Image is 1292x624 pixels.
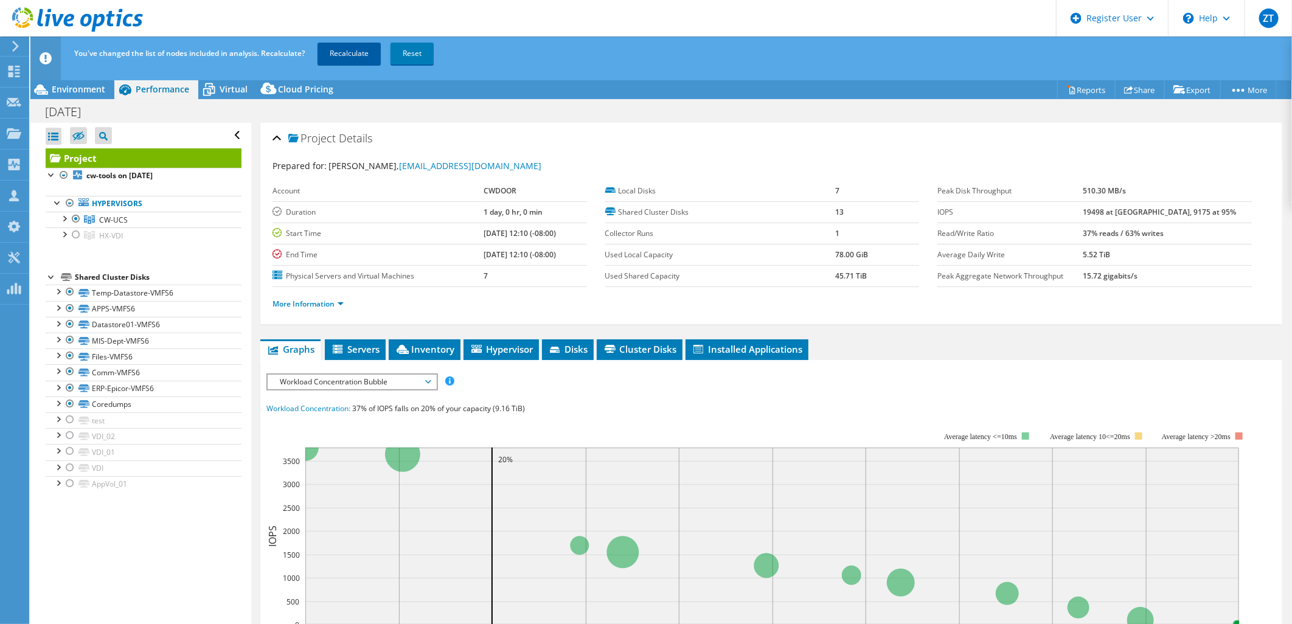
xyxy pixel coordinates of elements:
span: 37% of IOPS falls on 20% of your capacity (9.16 TiB) [352,403,525,414]
span: Environment [52,83,105,95]
label: Average Daily Write [937,249,1083,261]
b: 7 [835,185,839,196]
b: 78.00 GiB [835,249,868,260]
a: test [46,412,241,428]
b: 37% reads / 63% writes [1083,228,1164,238]
text: 20% [498,454,513,465]
svg: \n [1183,13,1194,24]
a: Datastore01-VMFS6 [46,317,241,333]
a: VDI_01 [46,444,241,460]
a: cw-tools on [DATE] [46,168,241,184]
label: End Time [273,249,484,261]
span: Virtual [220,83,248,95]
span: Performance [136,83,189,95]
span: Cloud Pricing [278,83,333,95]
label: Collector Runs [605,227,836,240]
b: [DATE] 12:10 (-08:00) [484,249,556,260]
b: [DATE] 12:10 (-08:00) [484,228,556,238]
span: [PERSON_NAME], [328,160,541,172]
b: 1 [835,228,839,238]
a: Recalculate [318,43,381,64]
text: 2000 [283,526,300,536]
a: Hypervisors [46,196,241,212]
a: HX-VDI [46,227,241,243]
b: 7 [484,271,488,281]
label: Peak Aggregate Network Throughput [937,270,1083,282]
label: Shared Cluster Disks [605,206,836,218]
span: You've changed the list of nodes included in analysis. Recalculate? [74,48,305,58]
tspan: Average latency 10<=20ms [1050,432,1130,441]
a: Comm-VMFS6 [46,364,241,380]
a: Files-VMFS6 [46,348,241,364]
h1: [DATE] [40,105,100,119]
b: 1 day, 0 hr, 0 min [484,207,543,217]
b: cw-tools on [DATE] [86,170,153,181]
label: Account [273,185,484,197]
a: Project [46,148,241,168]
text: Average latency >20ms [1162,432,1231,441]
label: Duration [273,206,484,218]
b: 15.72 gigabits/s [1083,271,1137,281]
a: MIS-Dept-VMFS6 [46,333,241,348]
a: More Information [273,299,344,309]
a: VDI [46,460,241,476]
span: Cluster Disks [603,343,676,355]
span: HX-VDI [99,231,123,241]
text: 1500 [283,550,300,560]
span: CW-UCS [99,215,128,225]
label: IOPS [937,206,1083,218]
label: Read/Write Ratio [937,227,1083,240]
a: APPS-VMFS6 [46,301,241,317]
span: Disks [548,343,588,355]
text: 3000 [283,479,300,490]
label: Used Shared Capacity [605,270,836,282]
span: Workload Concentration: [266,403,350,414]
label: Used Local Capacity [605,249,836,261]
span: ZT [1259,9,1279,28]
b: 510.30 MB/s [1083,185,1126,196]
a: Temp-Datastore-VMFS6 [46,285,241,300]
a: AppVol_01 [46,476,241,492]
span: Servers [331,343,380,355]
text: IOPS [266,525,279,547]
text: 2500 [283,503,300,513]
a: Export [1164,80,1221,99]
a: VDI_02 [46,428,241,444]
a: More [1220,80,1277,99]
a: Reports [1057,80,1116,99]
a: Coredumps [46,397,241,412]
span: Inventory [395,343,454,355]
label: Prepared for: [273,160,327,172]
b: 19498 at [GEOGRAPHIC_DATA], 9175 at 95% [1083,207,1236,217]
text: 1000 [283,573,300,583]
b: 5.52 TiB [1083,249,1110,260]
text: 500 [287,597,299,607]
a: Share [1115,80,1165,99]
a: Reset [391,43,434,64]
b: 13 [835,207,844,217]
span: Graphs [266,343,314,355]
span: Project [288,133,336,145]
span: Workload Concentration Bubble [274,375,430,389]
span: Details [339,131,372,145]
tspan: Average latency <=10ms [944,432,1017,441]
b: CWDOOR [484,185,516,196]
label: Local Disks [605,185,836,197]
a: ERP-Epicor-VMFS6 [46,381,241,397]
a: CW-UCS [46,212,241,227]
text: 3500 [283,456,300,466]
a: [EMAIL_ADDRESS][DOMAIN_NAME] [399,160,541,172]
span: Hypervisor [470,343,533,355]
label: Start Time [273,227,484,240]
span: Installed Applications [692,343,802,355]
label: Peak Disk Throughput [937,185,1083,197]
label: Physical Servers and Virtual Machines [273,270,484,282]
div: Shared Cluster Disks [75,270,241,285]
b: 45.71 TiB [835,271,867,281]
